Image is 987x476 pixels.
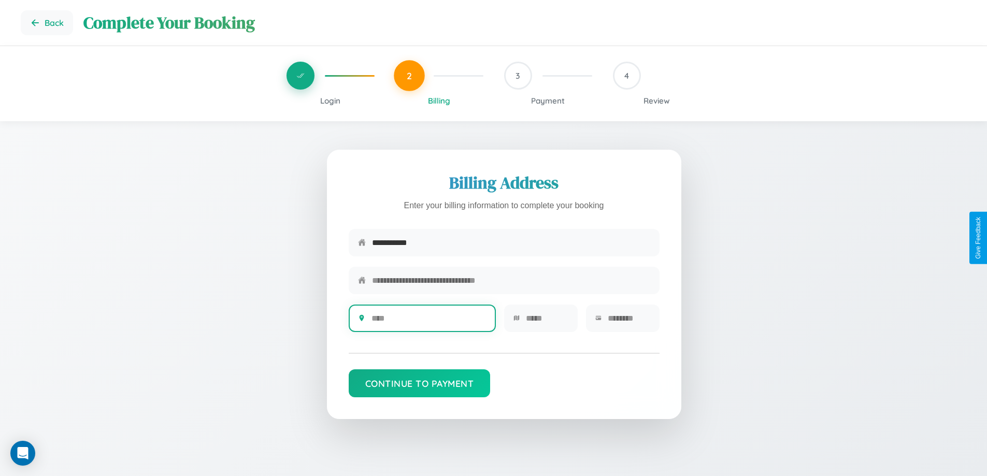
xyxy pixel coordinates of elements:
h2: Billing Address [349,171,660,194]
span: 2 [407,70,412,81]
span: 4 [624,70,629,81]
span: 3 [516,70,520,81]
div: Give Feedback [975,217,982,259]
span: Review [643,96,670,106]
h1: Complete Your Booking [83,11,966,34]
div: Open Intercom Messenger [10,441,35,466]
button: Go back [21,10,73,35]
span: Payment [531,96,565,106]
p: Enter your billing information to complete your booking [349,198,660,213]
span: Login [320,96,340,106]
span: Billing [428,96,450,106]
button: Continue to Payment [349,369,491,397]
